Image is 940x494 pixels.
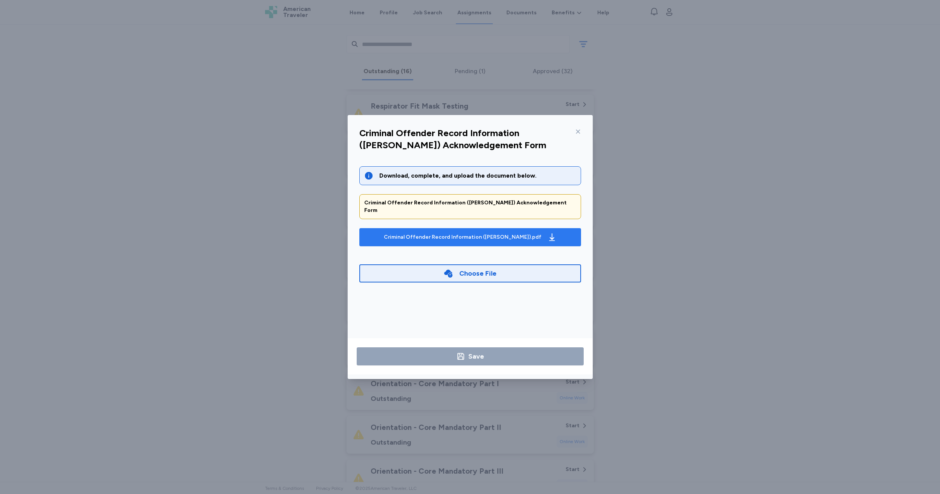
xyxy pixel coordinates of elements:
[468,351,484,362] div: Save
[364,199,576,214] div: Criminal Offender Record Information ([PERSON_NAME]) Acknowledgement Form
[359,228,581,246] button: Criminal Offender Record Information ([PERSON_NAME]).pdf
[459,268,497,279] div: Choose File
[357,347,584,365] button: Save
[379,171,576,180] div: Download, complete, and upload the document below.
[359,127,572,151] div: Criminal Offender Record Information ([PERSON_NAME]) Acknowledgement Form
[384,233,541,241] div: Criminal Offender Record Information ([PERSON_NAME]).pdf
